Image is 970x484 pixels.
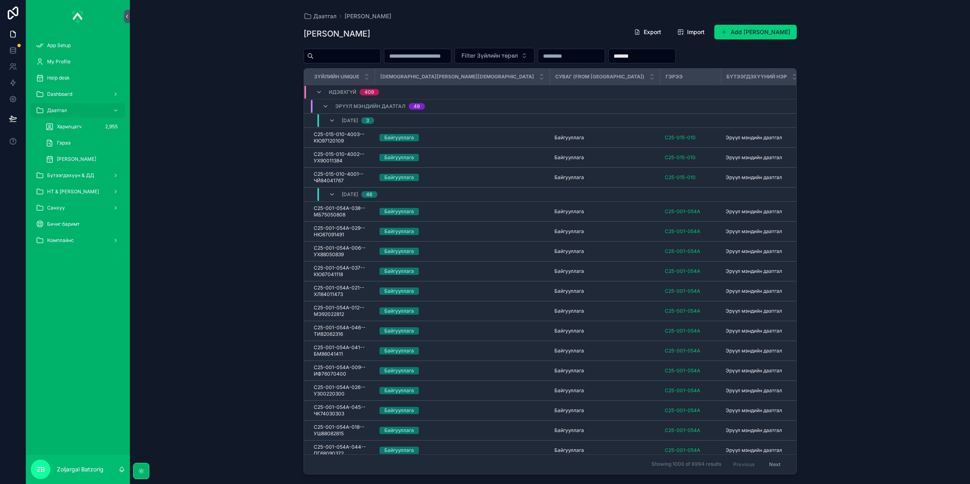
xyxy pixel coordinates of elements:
[665,328,716,334] a: C25-001-054A
[414,103,420,110] div: 49
[379,287,545,295] a: Байгууллага
[379,387,545,394] a: Байгууллага
[665,367,700,374] span: C25-001-054A
[554,228,584,235] span: Байгууллага
[554,208,655,215] a: Байгууллага
[313,12,336,20] span: Даатгал
[554,268,655,274] a: Байгууллага
[554,154,655,161] a: Байгууллага
[380,73,534,80] span: [DEMOGRAPHIC_DATA][PERSON_NAME][DEMOGRAPHIC_DATA]
[37,465,45,474] span: ZB
[31,38,125,53] a: App Setup
[554,328,655,334] a: Байгууллага
[726,228,798,235] a: Эрүүл мэндийн даатгал
[665,248,700,255] span: C25-001-054A
[314,424,370,437] span: C25-001-054A-018--УШ88082815
[726,348,798,354] a: Эрүүл мэндийн даатгал
[726,248,782,255] span: Эрүүл мэндийн даатгал
[379,134,545,141] a: Байгууллага
[379,327,545,335] a: Байгууллага
[31,217,125,231] a: Бичиг баримт
[314,285,370,298] a: C25-001-054A-021--ХЛ84011473
[726,174,782,181] span: Эрүүл мэндийн даатгал
[726,134,798,141] a: Эрүүл мэндийн даатгал
[26,32,130,258] div: scrollable content
[726,288,782,294] span: Эрүүл мэндийн даатгал
[314,225,370,238] a: C25-001-054A-029--НЮ87091491
[379,367,545,374] a: Байгууллага
[31,201,125,215] a: Санхүү
[31,168,125,183] a: Бүтээгдэхүүн & ДД
[665,174,716,181] a: C25-015-010
[554,154,584,161] span: Байгууллага
[665,387,716,394] a: C25-001-054A
[665,348,716,354] a: C25-001-054A
[726,154,782,161] span: Эрүүл мэндийн даатгал
[665,427,716,434] a: C25-001-054A
[314,171,370,184] a: C25-015-010-4001--ЧЙ84041767
[726,427,782,434] span: Эрүүл мэндийн даатгал
[554,427,655,434] a: Байгууллага
[726,328,782,334] span: Эрүүл мэндийн даатгал
[554,288,584,294] span: Байгууллага
[379,447,545,454] a: Байгууллага
[726,328,798,334] a: Эрүүл мэндийн даатгал
[554,208,584,215] span: Байгууллага
[726,367,782,374] span: Эрүүл мэндийн даатгал
[726,174,798,181] a: Эрүүл мэндийн даатгал
[665,154,716,161] a: C25-015-010
[554,447,584,454] span: Байгууллага
[665,154,696,161] a: C25-015-010
[379,268,545,275] a: Байгууллага
[554,447,655,454] a: Байгууллага
[455,48,535,63] button: Select Button
[379,347,545,354] a: Байгууллага
[554,308,584,314] span: Байгууллага
[461,52,518,60] span: Filter Зүйлийн төрөл
[554,348,655,354] a: Байгууллага
[726,208,782,215] span: Эрүүл мэндийн даатгал
[314,344,370,357] a: C25-001-054A-041--БМ86041411
[379,248,545,255] a: Байгууллага
[384,134,414,141] div: Байгууллага
[726,407,798,414] a: Эрүүл мэндийн даатгал
[665,268,700,274] span: C25-001-054A
[726,387,782,394] span: Эрүүл мэндийн даатгал
[554,248,584,255] span: Байгууллага
[314,404,370,417] a: C25-001-054A-045--ЧК74030303
[384,208,414,215] div: Байгууллага
[314,73,359,80] span: Зүйлийн unique
[726,407,782,414] span: Эрүүл мэндийн даатгал
[665,228,700,235] a: C25-001-054A
[41,152,125,166] a: [PERSON_NAME]
[31,71,125,85] a: Help desk
[57,465,103,473] p: Zoljargal Batzorig
[314,265,370,278] span: C25-001-054A-037--КЮ67041118
[342,191,358,198] span: [DATE]
[665,387,700,394] span: C25-001-054A
[726,447,798,454] a: Эрүүл мэндийн даатгал
[379,407,545,414] a: Байгууллага
[763,458,786,471] button: Next
[57,156,96,162] span: [PERSON_NAME]
[384,427,414,434] div: Байгууллага
[31,103,125,118] a: Даатгал
[379,228,545,235] a: Байгууллага
[665,407,700,414] a: C25-001-054A
[665,208,700,215] a: C25-001-054A
[726,288,798,294] a: Эрүүл мэндийн даатгал
[314,205,370,218] span: C25-001-054A-038--МБ75050808
[314,384,370,397] a: C25-001-054A-026--УЗ00220300
[47,188,99,195] span: НТ & [PERSON_NAME]
[364,89,374,95] div: 409
[651,461,721,468] span: Showing 1000 of 6994 results
[384,154,414,161] div: Байгууллага
[554,288,655,294] a: Байгууллага
[41,136,125,150] a: Гэрээ
[665,308,700,314] a: C25-001-054A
